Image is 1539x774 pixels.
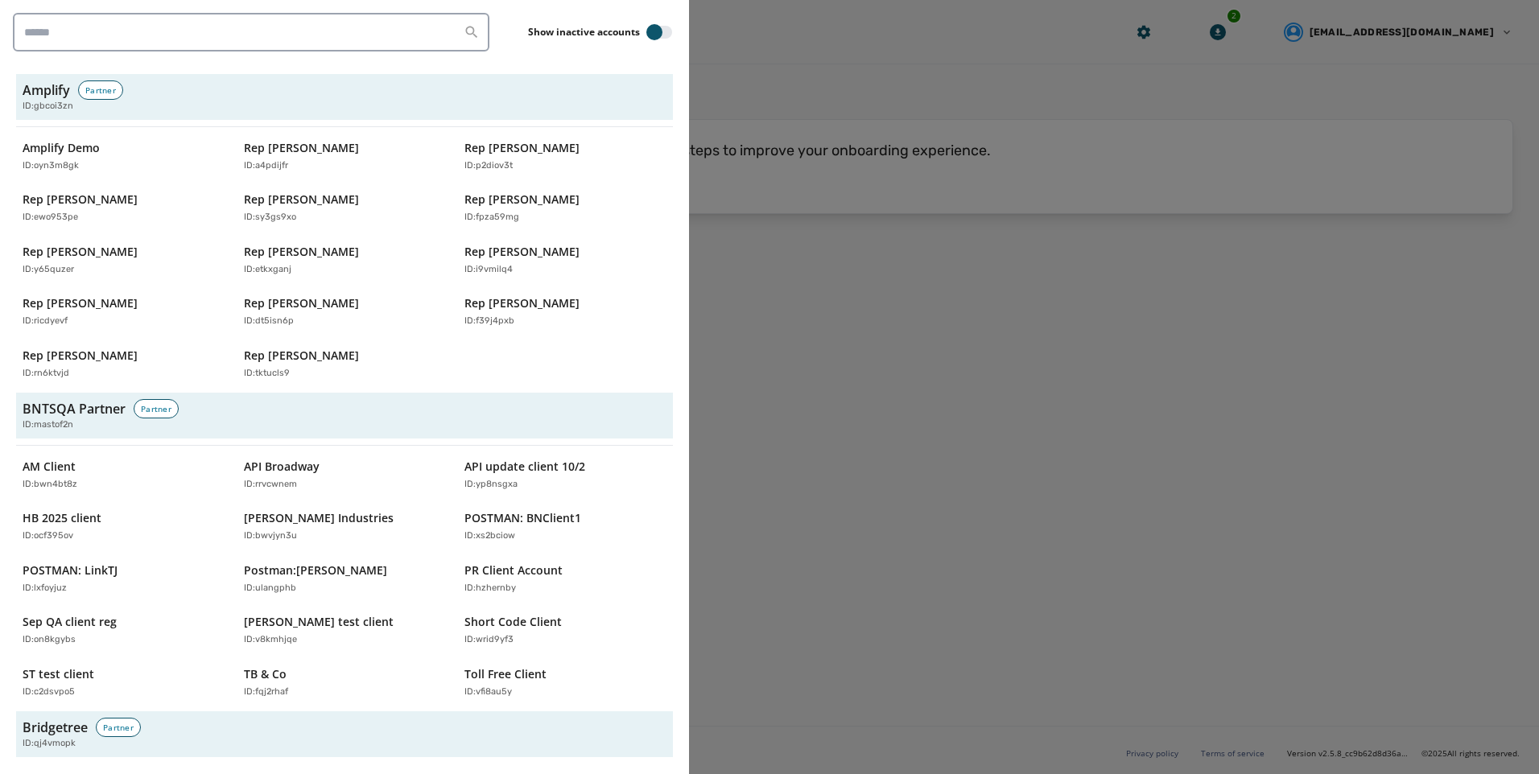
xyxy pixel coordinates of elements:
[237,237,452,283] button: Rep [PERSON_NAME]ID:etkxganj
[23,633,76,647] p: ID: on8kgybs
[464,191,580,208] p: Rep [PERSON_NAME]
[464,478,518,492] p: ID: yp8nsgxa
[23,685,75,699] p: ID: c2dsvpo5
[16,607,231,653] button: Sep QA client regID:on8kgybs
[23,191,138,208] p: Rep [PERSON_NAME]
[16,134,231,179] button: Amplify DemoID:oyn3m8gk
[16,556,231,602] button: POSTMAN: LinkTJID:lxfoyjuz
[244,191,359,208] p: Rep [PERSON_NAME]
[458,504,673,550] button: POSTMAN: BNClient1ID:xs2bciow
[16,711,673,757] button: BridgetreePartnerID:qj4vmopk
[16,74,673,120] button: AmplifyPartnerID:gbcoi3zn
[464,159,513,173] p: ID: p2diov3t
[458,185,673,231] button: Rep [PERSON_NAME]ID:fpza59mg
[244,685,288,699] p: ID: fqj2rhaf
[237,134,452,179] button: Rep [PERSON_NAME]ID:a4pdijfr
[464,529,515,543] p: ID: xs2bciow
[23,459,76,475] p: AM Client
[464,244,580,260] p: Rep [PERSON_NAME]
[528,26,640,39] label: Show inactive accounts
[464,140,580,156] p: Rep [PERSON_NAME]
[23,399,126,418] h3: BNTSQA Partner
[244,295,359,311] p: Rep [PERSON_NAME]
[458,134,673,179] button: Rep [PERSON_NAME]ID:p2diov3t
[237,341,452,387] button: Rep [PERSON_NAME]ID:tktucls9
[244,614,394,630] p: [PERSON_NAME] test client
[23,315,68,328] p: ID: ricdyevf
[244,315,294,328] p: ID: dt5isn6p
[23,666,94,682] p: ST test client
[458,607,673,653] button: Short Code ClientID:wrid9yf3
[237,452,452,498] button: API BroadwayID:rrvcwnem
[458,660,673,706] button: Toll Free ClientID:vfi8au5y
[244,633,297,647] p: ID: v8kmhjqe
[237,504,452,550] button: [PERSON_NAME] IndustriesID:bwvjyn3u
[458,452,673,498] button: API update client 10/2ID:yp8nsgxa
[458,556,673,602] button: PR Client AccountID:hzhernby
[23,582,67,595] p: ID: lxfoyjuz
[244,211,296,224] p: ID: sy3gs9xo
[23,478,77,492] p: ID: bwn4bt8z
[16,393,673,438] button: BNTSQA PartnerPartnerID:mastof2n
[244,478,297,492] p: ID: rrvcwnem
[23,140,100,156] p: Amplify Demo
[16,289,231,335] button: Rep [PERSON_NAME]ID:ricdyevf
[244,666,287,682] p: TB & Co
[464,211,519,224] p: ID: fpza59mg
[237,607,452,653] button: [PERSON_NAME] test clientID:v8kmhjqe
[16,660,231,706] button: ST test clientID:c2dsvpo5
[244,459,320,475] p: API Broadway
[16,504,231,550] button: HB 2025 clientID:ocf395ov
[244,582,296,595] p: ID: ulangphb
[23,211,78,224] p: ID: ewo953pe
[464,666,547,682] p: Toll Free Client
[237,660,452,706] button: TB & CoID:fqj2rhaf
[464,459,585,475] p: API update client 10/2
[23,614,117,630] p: Sep QA client reg
[134,399,179,418] div: Partner
[23,263,74,277] p: ID: y65quzer
[464,685,512,699] p: ID: vfi8au5y
[464,633,514,647] p: ID: wrid9yf3
[23,367,69,381] p: ID: rn6ktvjd
[23,100,73,113] span: ID: gbcoi3zn
[464,614,562,630] p: Short Code Client
[23,529,73,543] p: ID: ocf395ov
[244,159,288,173] p: ID: a4pdijfr
[23,418,73,432] span: ID: mastof2n
[244,244,359,260] p: Rep [PERSON_NAME]
[244,562,387,578] p: Postman:[PERSON_NAME]
[23,80,70,100] h3: Amplify
[23,718,88,737] h3: Bridgetree
[464,582,516,595] p: ID: hzhernby
[16,341,231,387] button: Rep [PERSON_NAME]ID:rn6ktvjd
[237,289,452,335] button: Rep [PERSON_NAME]ID:dt5isn6p
[78,80,123,100] div: Partner
[244,510,394,526] p: [PERSON_NAME] Industries
[237,556,452,602] button: Postman:[PERSON_NAME]ID:ulangphb
[96,718,141,737] div: Partner
[244,348,359,364] p: Rep [PERSON_NAME]
[244,263,291,277] p: ID: etkxganj
[23,562,118,578] p: POSTMAN: LinkTJ
[464,562,563,578] p: PR Client Account
[464,315,514,328] p: ID: f39j4pxb
[23,159,79,173] p: ID: oyn3m8gk
[23,295,138,311] p: Rep [PERSON_NAME]
[458,237,673,283] button: Rep [PERSON_NAME]ID:i9vmilq4
[237,185,452,231] button: Rep [PERSON_NAME]ID:sy3gs9xo
[464,263,513,277] p: ID: i9vmilq4
[464,510,581,526] p: POSTMAN: BNClient1
[23,244,138,260] p: Rep [PERSON_NAME]
[464,295,580,311] p: Rep [PERSON_NAME]
[244,529,297,543] p: ID: bwvjyn3u
[244,140,359,156] p: Rep [PERSON_NAME]
[16,185,231,231] button: Rep [PERSON_NAME]ID:ewo953pe
[23,737,76,751] span: ID: qj4vmopk
[23,348,138,364] p: Rep [PERSON_NAME]
[16,452,231,498] button: AM ClientID:bwn4bt8z
[458,289,673,335] button: Rep [PERSON_NAME]ID:f39j4pxb
[244,367,290,381] p: ID: tktucls9
[23,510,101,526] p: HB 2025 client
[16,237,231,283] button: Rep [PERSON_NAME]ID:y65quzer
